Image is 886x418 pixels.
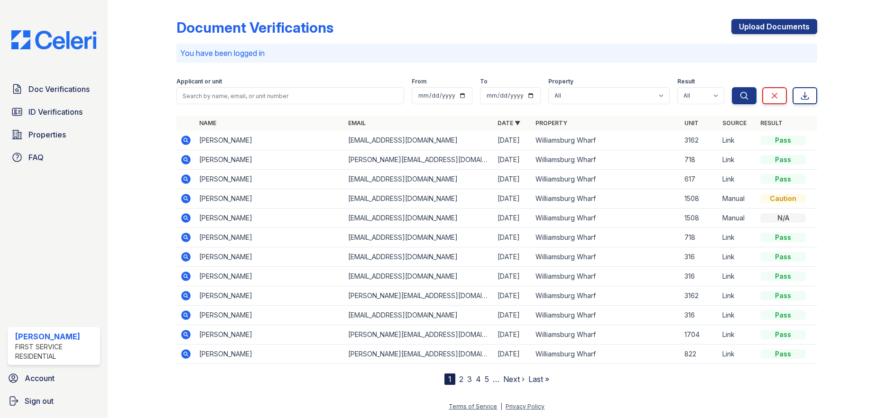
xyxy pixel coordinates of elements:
a: 2 [459,374,463,384]
label: From [412,78,426,85]
a: Account [4,369,104,388]
td: [EMAIL_ADDRESS][DOMAIN_NAME] [344,228,494,247]
a: Last » [528,374,549,384]
td: Williamsburg Wharf [532,228,681,247]
td: [PERSON_NAME] [195,228,345,247]
td: Williamsburg Wharf [532,267,681,286]
td: Williamsburg Wharf [532,131,681,150]
td: [PERSON_NAME][EMAIL_ADDRESS][DOMAIN_NAME] [344,150,494,170]
a: Properties [8,125,100,144]
a: 4 [476,374,481,384]
td: Link [719,306,757,325]
label: Result [677,78,695,85]
td: 1704 [681,325,719,345]
td: [PERSON_NAME] [195,209,345,228]
td: Link [719,286,757,306]
a: Doc Verifications [8,80,100,99]
div: Document Verifications [176,19,333,36]
div: First Service Residential [15,342,96,361]
td: [DATE] [494,267,532,286]
td: 822 [681,345,719,364]
td: [PERSON_NAME][EMAIL_ADDRESS][DOMAIN_NAME] [344,286,494,306]
td: Williamsburg Wharf [532,189,681,209]
td: [EMAIL_ADDRESS][DOMAIN_NAME] [344,267,494,286]
td: [PERSON_NAME] [195,325,345,345]
td: [DATE] [494,228,532,247]
td: [DATE] [494,209,532,228]
td: [DATE] [494,345,532,364]
td: Williamsburg Wharf [532,325,681,345]
td: Link [719,170,757,189]
td: [DATE] [494,170,532,189]
td: 718 [681,228,719,247]
div: Pass [760,136,806,145]
a: FAQ [8,148,100,167]
td: Link [719,267,757,286]
a: Result [760,119,783,127]
td: Manual [719,189,757,209]
a: Unit [684,119,699,127]
iframe: chat widget [846,380,877,409]
td: [DATE] [494,325,532,345]
a: Terms of Service [449,403,497,410]
span: Doc Verifications [28,83,90,95]
td: [PERSON_NAME] [195,131,345,150]
div: Pass [760,291,806,300]
div: Pass [760,330,806,339]
td: Manual [719,209,757,228]
label: Property [548,78,573,85]
td: [PERSON_NAME][EMAIL_ADDRESS][DOMAIN_NAME] [344,325,494,345]
td: [EMAIL_ADDRESS][DOMAIN_NAME] [344,189,494,209]
td: [PERSON_NAME] [195,345,345,364]
td: [PERSON_NAME] [195,189,345,209]
td: [PERSON_NAME][EMAIL_ADDRESS][DOMAIN_NAME] [344,345,494,364]
a: 3 [467,374,472,384]
div: [PERSON_NAME] [15,331,96,342]
a: Source [722,119,747,127]
div: Pass [760,349,806,359]
td: [PERSON_NAME] [195,286,345,306]
div: | [500,403,502,410]
td: Williamsburg Wharf [532,247,681,267]
img: CE_Logo_Blue-a8612792a0a2168367f1c8372b55b34899dd931a85d93a1a3d3e32e68fde9ad4.png [4,30,104,49]
a: Upload Documents [731,19,817,34]
td: Link [719,345,757,364]
td: Williamsburg Wharf [532,150,681,170]
div: Pass [760,174,806,184]
td: [EMAIL_ADDRESS][DOMAIN_NAME] [344,170,494,189]
td: Williamsburg Wharf [532,170,681,189]
td: [EMAIL_ADDRESS][DOMAIN_NAME] [344,247,494,267]
td: [DATE] [494,286,532,306]
label: Applicant or unit [176,78,222,85]
td: 617 [681,170,719,189]
div: Pass [760,252,806,262]
a: Date ▼ [498,119,520,127]
td: Williamsburg Wharf [532,286,681,306]
span: ID Verifications [28,106,83,118]
a: Name [199,119,216,127]
td: Link [719,247,757,267]
span: Properties [28,129,66,140]
div: Pass [760,233,806,242]
label: To [480,78,488,85]
td: Williamsburg Wharf [532,209,681,228]
td: 316 [681,247,719,267]
td: 3162 [681,131,719,150]
td: [DATE] [494,306,532,325]
td: [EMAIL_ADDRESS][DOMAIN_NAME] [344,131,494,150]
td: 1508 [681,189,719,209]
td: [DATE] [494,189,532,209]
td: [PERSON_NAME] [195,267,345,286]
td: 316 [681,306,719,325]
td: [DATE] [494,131,532,150]
a: Privacy Policy [506,403,545,410]
td: [PERSON_NAME] [195,150,345,170]
td: [EMAIL_ADDRESS][DOMAIN_NAME] [344,306,494,325]
input: Search by name, email, or unit number [176,87,405,104]
td: [PERSON_NAME] [195,306,345,325]
td: Williamsburg Wharf [532,306,681,325]
td: Williamsburg Wharf [532,345,681,364]
a: Sign out [4,391,104,410]
div: Pass [760,155,806,164]
a: ID Verifications [8,102,100,121]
